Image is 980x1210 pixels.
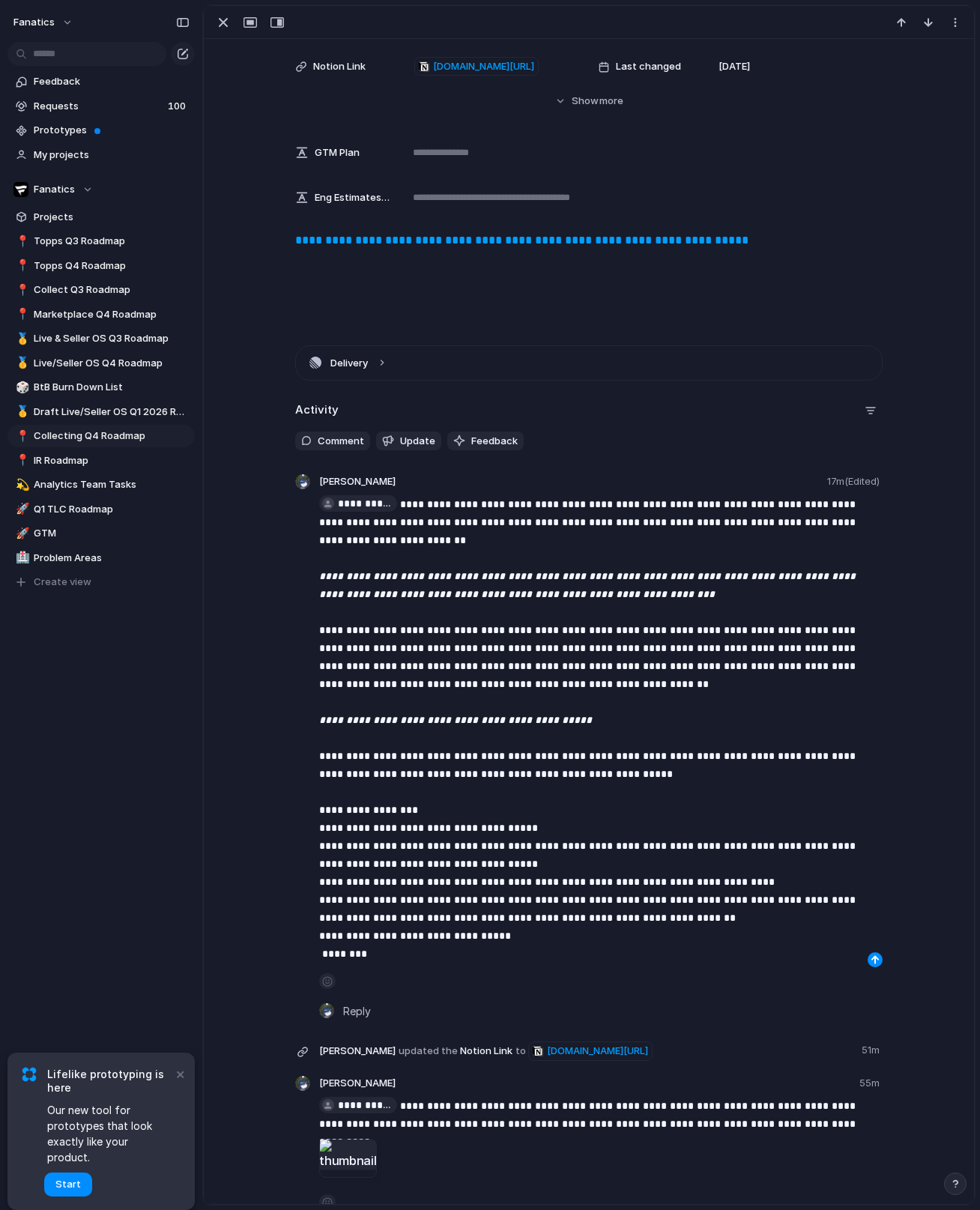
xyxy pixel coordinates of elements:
[13,551,28,566] button: 🏥
[34,282,190,297] span: Collect Q3 Roadmap
[319,1040,853,1061] span: Notion Link
[34,331,190,346] span: Live & Seller OS Q3 Roadmap
[55,1177,81,1192] span: Start
[572,94,599,109] span: Show
[16,257,26,274] div: 📍
[315,145,360,160] span: GTM Plan
[7,327,195,350] a: 🥇Live & Seller OS Q3 Roadmap
[7,547,195,569] a: 🏥Problem Areas
[295,402,339,419] h2: Activity
[7,401,195,423] a: 🥇Draft Live/Seller OS Q1 2026 Roadmap
[7,376,195,399] div: 🎲BtB Burn Down List
[13,15,55,30] span: fanatics
[16,525,26,542] div: 🚀
[34,551,190,566] span: Problem Areas
[7,119,195,142] a: Prototypes
[7,352,195,375] div: 🥇Live/Seller OS Q4 Roadmap
[471,434,518,449] span: Feedback
[7,474,195,496] a: 💫Analytics Team Tasks
[313,59,366,74] span: Notion Link
[7,303,195,326] a: 📍Marketplace Q4 Roadmap
[296,346,882,380] button: Delivery
[13,477,28,492] button: 💫
[13,282,28,297] button: 📍
[859,1076,883,1094] span: 55m
[7,178,195,201] button: Fanatics
[171,1065,189,1083] button: Dismiss
[295,432,370,451] button: Comment
[16,233,26,250] div: 📍
[34,477,190,492] span: Analytics Team Tasks
[34,123,190,138] span: Prototypes
[7,279,195,301] div: 📍Collect Q3 Roadmap
[7,498,195,521] a: 🚀Q1 TLC Roadmap
[7,230,195,252] a: 📍Topps Q3 Roadmap
[34,210,190,225] span: Projects
[16,403,26,420] div: 🥇
[16,306,26,323] div: 📍
[7,571,195,593] button: Create view
[433,59,534,74] span: [DOMAIN_NAME][URL]
[528,1041,653,1061] a: [DOMAIN_NAME][URL]
[16,282,26,299] div: 📍
[34,356,190,371] span: Live/Seller OS Q4 Roadmap
[376,432,441,451] button: Update
[7,255,195,277] a: 📍Topps Q4 Roadmap
[16,500,26,518] div: 🚀
[7,522,195,545] a: 🚀GTM
[7,70,195,93] a: Feedback
[13,307,28,322] button: 📍
[13,356,28,371] button: 🥇
[13,380,28,395] button: 🎲
[168,99,189,114] span: 100
[7,425,195,447] a: 📍Collecting Q4 Roadmap
[827,474,883,492] span: 17m (Edited)
[34,429,190,444] span: Collecting Q4 Roadmap
[34,575,91,590] span: Create view
[414,57,539,76] a: [DOMAIN_NAME][URL]
[862,1040,883,1058] span: 51m
[34,234,190,249] span: Topps Q3 Roadmap
[34,307,190,322] span: Marketplace Q4 Roadmap
[7,144,195,166] a: My projects
[16,452,26,469] div: 📍
[13,234,28,249] button: 📍
[7,10,81,34] button: fanatics
[13,429,28,444] button: 📍
[13,405,28,420] button: 🥇
[34,182,75,197] span: Fanatics
[319,1076,396,1091] span: [PERSON_NAME]
[399,1044,458,1059] span: updated the
[719,59,750,74] span: [DATE]
[343,1002,371,1019] span: Reply
[13,526,28,541] button: 🚀
[13,502,28,517] button: 🚀
[34,526,190,541] span: GTM
[34,502,190,517] span: Q1 TLC Roadmap
[16,354,26,372] div: 🥇
[515,1044,526,1059] span: to
[13,331,28,346] button: 🥇
[16,379,26,396] div: 🎲
[13,453,28,468] button: 📍
[447,432,524,451] button: Feedback
[7,95,195,118] a: Requests100
[400,434,435,449] span: Update
[34,258,190,273] span: Topps Q4 Roadmap
[13,258,28,273] button: 📍
[318,434,364,449] span: Comment
[616,59,681,74] span: Last changed
[34,148,190,163] span: My projects
[319,1044,396,1059] span: [PERSON_NAME]
[7,450,195,472] a: 📍IR Roadmap
[34,74,190,89] span: Feedback
[16,428,26,445] div: 📍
